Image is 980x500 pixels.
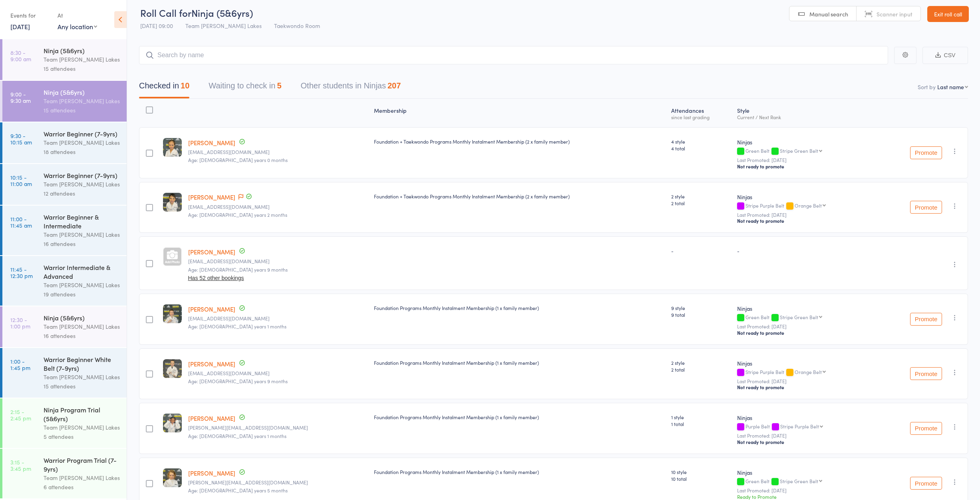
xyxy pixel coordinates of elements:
[780,424,819,429] div: Stripe Purple Belt
[795,369,822,374] div: Orange Belt
[44,423,120,432] div: Team [PERSON_NAME] Lakes
[2,81,127,122] a: 9:00 -9:30 amNinja (5&6yrs)Team [PERSON_NAME] Lakes15 attendees
[58,9,97,22] div: At
[737,163,875,170] div: Not ready to promote
[44,456,120,473] div: Warrior Program Trial (7-9yrs)
[737,468,875,476] div: Ninjas
[188,425,368,430] small: tara.wijesuriya@gmail.com
[44,96,120,106] div: Team [PERSON_NAME] Lakes
[737,414,875,422] div: Ninjas
[44,239,120,248] div: 16 attendees
[780,478,818,484] div: Stripe Green Belt
[44,138,120,147] div: Team [PERSON_NAME] Lakes
[671,193,731,200] span: 2 style
[374,468,665,475] div: Foundation Programs Monthly Instalment Membership (1 x family member)
[737,359,875,367] div: Ninjas
[737,384,875,390] div: Not ready to promote
[10,459,31,472] time: 3:15 - 3:45 pm
[737,493,875,500] div: Ready to Promote
[671,138,731,145] span: 4 style
[44,129,120,138] div: Warrior Beginner (7-9yrs)
[927,6,969,22] a: Exit roll call
[44,280,120,290] div: Team [PERSON_NAME] Lakes
[918,83,936,91] label: Sort by
[910,313,942,326] button: Promote
[188,316,368,321] small: pjukica@live.com
[737,304,875,312] div: Ninjas
[188,275,244,281] button: Has 52 other bookings
[2,39,127,80] a: 8:30 -9:00 amNinja (5&6yrs)Team [PERSON_NAME] Lakes15 attendees
[44,313,120,322] div: Ninja (5&6yrs)
[374,414,665,420] div: Foundation Programs Monthly Instalment Membership (1 x family member)
[191,6,253,19] span: Ninja (5&6yrs)
[910,422,942,435] button: Promote
[188,487,288,494] span: Age: [DEMOGRAPHIC_DATA] years 5 months
[140,6,191,19] span: Roll Call for
[374,359,665,366] div: Foundation Programs Monthly Instalment Membership (1 x family member)
[188,258,368,264] small: amandagalea88@hotmail.com
[10,91,31,104] time: 9:00 - 9:30 am
[671,311,731,318] span: 9 total
[2,256,127,306] a: 11:45 -12:30 pmWarrior Intermediate & AdvancedTeam [PERSON_NAME] Lakes19 attendees
[163,304,182,323] img: image1716592603.png
[139,77,189,98] button: Checked in10
[44,106,120,115] div: 15 attendees
[188,378,288,384] span: Age: [DEMOGRAPHIC_DATA] years 9 months
[671,420,731,427] span: 1 total
[737,324,875,329] small: Last Promoted: [DATE]
[10,266,33,279] time: 11:45 - 12:30 pm
[734,102,878,124] div: Style
[10,22,30,31] a: [DATE]
[737,478,875,485] div: Green Belt
[737,488,875,493] small: Last Promoted: [DATE]
[737,433,875,438] small: Last Promoted: [DATE]
[388,81,401,90] div: 207
[188,323,286,330] span: Age: [DEMOGRAPHIC_DATA] years 1 months
[44,64,120,73] div: 15 attendees
[188,248,235,256] a: [PERSON_NAME]
[188,149,368,155] small: blcasado@outlook.com
[209,77,281,98] button: Waiting to check in5
[44,382,120,391] div: 15 attendees
[188,204,368,210] small: mariagaidatzis14@gmail.com
[188,480,368,485] small: christinaid@hotmail.com
[10,216,32,228] time: 11:00 - 11:45 am
[44,230,120,239] div: Team [PERSON_NAME] Lakes
[44,372,120,382] div: Team [PERSON_NAME] Lakes
[780,314,818,320] div: Stripe Green Belt
[44,432,120,441] div: 5 attendees
[671,414,731,420] span: 1 style
[910,367,942,380] button: Promote
[922,47,968,64] button: CSV
[44,290,120,299] div: 19 attendees
[44,88,120,96] div: Ninja (5&6yrs)
[671,145,731,152] span: 4 total
[737,212,875,218] small: Last Promoted: [DATE]
[44,189,120,198] div: 12 attendees
[737,138,875,146] div: Ninjas
[374,138,665,145] div: Foundation + Taekwondo Programs Monthly Instalment Membership (2 x family member)
[910,146,942,159] button: Promote
[188,469,235,477] a: [PERSON_NAME]
[2,206,127,255] a: 11:00 -11:45 amWarrior Beginner & IntermediateTeam [PERSON_NAME] Lakes16 attendees
[671,366,731,373] span: 2 total
[140,22,173,30] span: [DATE] 09:00
[163,414,182,432] img: image1756509810.png
[188,360,235,368] a: [PERSON_NAME]
[737,148,875,155] div: Green Belt
[10,9,50,22] div: Events for
[163,138,182,157] img: image1715382623.png
[671,475,731,482] span: 10 total
[188,211,287,218] span: Age: [DEMOGRAPHIC_DATA] years 2 months
[188,156,288,163] span: Age: [DEMOGRAPHIC_DATA] years 0 months
[2,449,127,498] a: 3:15 -3:45 pmWarrior Program Trial (7-9yrs)Team [PERSON_NAME] Lakes6 attendees
[809,10,848,18] span: Manual search
[163,193,182,212] img: image1747437548.png
[10,49,31,62] time: 8:30 - 9:00 am
[44,482,120,492] div: 6 attendees
[274,22,320,30] span: Taekwondo Room
[737,218,875,224] div: Not ready to promote
[44,331,120,340] div: 16 attendees
[671,359,731,366] span: 2 style
[737,247,875,254] div: -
